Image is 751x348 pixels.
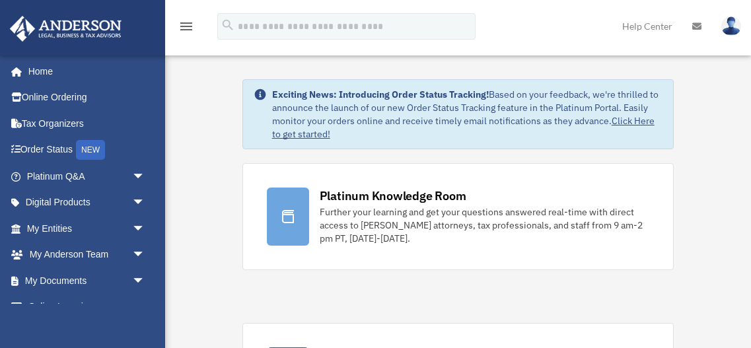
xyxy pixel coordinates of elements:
a: Online Ordering [9,85,165,111]
div: Based on your feedback, we're thrilled to announce the launch of our new Order Status Tracking fe... [272,88,663,141]
a: Home [9,58,159,85]
a: Order StatusNEW [9,137,165,164]
a: Digital Productsarrow_drop_down [9,190,165,216]
a: Platinum Q&Aarrow_drop_down [9,163,165,190]
strong: Exciting News: Introducing Order Status Tracking! [272,88,489,100]
div: Further your learning and get your questions answered real-time with direct access to [PERSON_NAM... [320,205,650,245]
a: Platinum Knowledge Room Further your learning and get your questions answered real-time with dire... [242,163,674,270]
span: arrow_drop_down [132,190,159,217]
i: search [221,18,235,32]
a: Tax Organizers [9,110,165,137]
i: menu [178,18,194,34]
a: menu [178,23,194,34]
span: arrow_drop_down [132,294,159,321]
a: Click Here to get started! [272,115,655,140]
span: arrow_drop_down [132,242,159,269]
a: Online Learningarrow_drop_down [9,294,165,320]
a: My Documentsarrow_drop_down [9,267,165,294]
span: arrow_drop_down [132,163,159,190]
div: Platinum Knowledge Room [320,188,466,204]
img: Anderson Advisors Platinum Portal [6,16,125,42]
img: User Pic [721,17,741,36]
span: arrow_drop_down [132,215,159,242]
a: My Entitiesarrow_drop_down [9,215,165,242]
div: NEW [76,140,105,160]
span: arrow_drop_down [132,267,159,295]
a: My Anderson Teamarrow_drop_down [9,242,165,268]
